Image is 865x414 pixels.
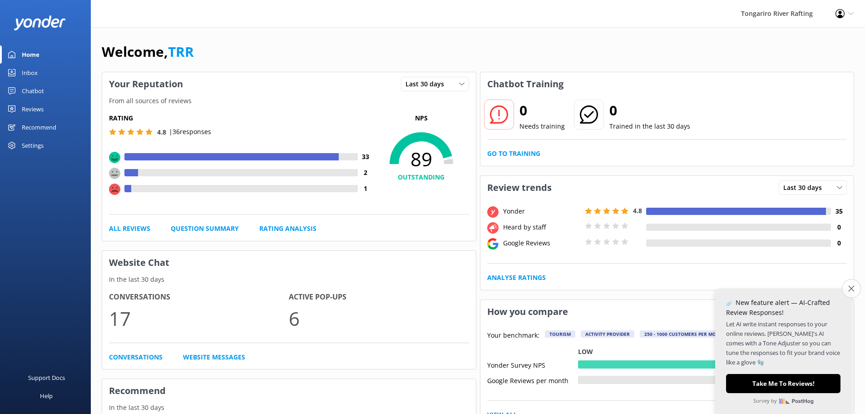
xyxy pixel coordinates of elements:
p: In the last 30 days [102,403,476,413]
h4: 0 [831,222,847,232]
div: Reviews [22,100,44,118]
div: Settings [22,136,44,155]
a: Go to Training [487,149,540,159]
a: Analyse Ratings [487,273,546,283]
h4: 1 [358,184,374,194]
div: Google Reviews per month [487,376,578,384]
h3: Chatbot Training [480,72,570,96]
img: yonder-white-logo.png [14,15,66,30]
p: Your benchmark: [487,330,539,341]
p: | 36 responses [169,127,211,137]
h4: OUTSTANDING [374,172,469,182]
a: TRR [168,42,194,61]
h3: Recommend [102,379,476,403]
h3: How you compare [480,300,575,324]
p: From all sources of reviews [102,96,476,106]
a: Website Messages [183,352,245,362]
div: Tourism [545,330,575,338]
h3: Review trends [480,176,559,200]
h4: 33 [358,152,374,162]
a: Conversations [109,352,163,362]
div: Support Docs [28,369,65,387]
div: Yonder [501,206,583,216]
span: Last 30 days [783,183,827,193]
h2: 0 [609,100,690,121]
div: Recommend [22,118,56,136]
p: Needs training [519,121,565,131]
h5: Rating [109,113,374,123]
div: Inbox [22,64,38,82]
h4: Active Pop-ups [289,291,469,303]
a: All Reviews [109,224,150,234]
span: Last 30 days [405,79,450,89]
div: 250 - 1000 customers per month [640,330,731,338]
h3: Your Reputation [102,72,190,96]
p: 17 [109,303,289,334]
div: Yonder Survey NPS [487,360,578,369]
p: 6 [289,303,469,334]
a: Rating Analysis [259,224,316,234]
div: Google Reviews [501,238,583,248]
p: NPS [374,113,469,123]
h4: Conversations [109,291,289,303]
h4: 0 [831,238,847,248]
div: Chatbot [22,82,44,100]
div: Activity Provider [581,330,634,338]
div: Help [40,387,53,405]
div: Heard by staff [501,222,583,232]
p: In the last 30 days [102,274,476,284]
h2: 0 [519,100,565,121]
span: 4.8 [633,206,642,215]
h3: Website Chat [102,251,476,274]
span: 4.8 [157,128,166,136]
p: Low [578,347,593,357]
p: Trained in the last 30 days [609,121,690,131]
h4: 2 [358,168,374,178]
span: 89 [374,148,469,170]
h4: 35 [831,206,847,216]
div: Home [22,45,40,64]
h1: Welcome, [102,41,194,63]
a: Question Summary [171,224,239,234]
